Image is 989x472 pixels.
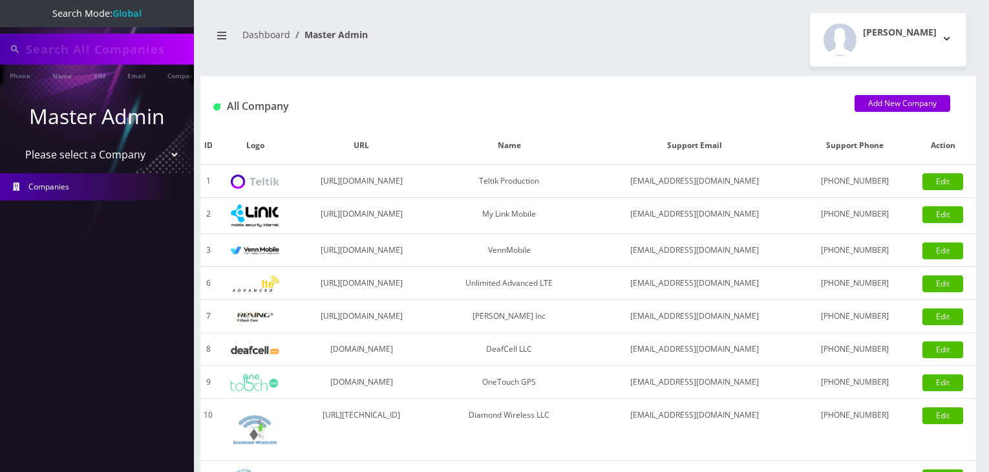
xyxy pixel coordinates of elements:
td: 6 [200,267,216,300]
td: [EMAIL_ADDRESS][DOMAIN_NAME] [590,267,800,300]
td: OneTouch GPS [429,366,590,399]
img: Unlimited Advanced LTE [231,276,279,292]
a: Phone [3,65,37,85]
td: 7 [200,300,216,333]
td: [PHONE_NUMBER] [800,399,910,461]
td: [EMAIL_ADDRESS][DOMAIN_NAME] [590,399,800,461]
strong: Global [112,7,142,19]
th: Logo [216,127,295,165]
td: [PHONE_NUMBER] [800,300,910,333]
img: All Company [213,103,220,111]
td: [URL][DOMAIN_NAME] [295,234,429,267]
td: [EMAIL_ADDRESS][DOMAIN_NAME] [590,366,800,399]
a: Company [161,65,204,85]
td: DeafCell LLC [429,333,590,366]
td: [URL][DOMAIN_NAME] [295,198,429,234]
td: 1 [200,165,216,198]
th: URL [295,127,429,165]
td: [URL][DOMAIN_NAME] [295,267,429,300]
td: 10 [200,399,216,461]
a: SIM [87,65,112,85]
td: [DOMAIN_NAME] [295,333,429,366]
td: My Link Mobile [429,198,590,234]
td: 2 [200,198,216,234]
a: Edit [922,374,963,391]
td: [URL][DOMAIN_NAME] [295,300,429,333]
img: Rexing Inc [231,311,279,323]
a: Edit [922,308,963,325]
span: Search Mode: [52,7,142,19]
td: Unlimited Advanced LTE [429,267,590,300]
input: Search All Companies [26,37,191,61]
td: [PHONE_NUMBER] [800,165,910,198]
th: Support Email [590,127,800,165]
td: 9 [200,366,216,399]
td: 8 [200,333,216,366]
a: Edit [922,275,963,292]
h1: All Company [213,100,835,113]
td: [URL][DOMAIN_NAME] [295,165,429,198]
td: [URL][TECHNICAL_ID] [295,399,429,461]
th: Support Phone [800,127,910,165]
a: Edit [922,407,963,424]
td: Diamond Wireless LLC [429,399,590,461]
img: OneTouch GPS [231,374,279,391]
img: Teltik Production [231,175,279,189]
th: Action [909,127,976,165]
td: [DOMAIN_NAME] [295,366,429,399]
a: Email [121,65,152,85]
h2: [PERSON_NAME] [863,27,937,38]
td: [EMAIL_ADDRESS][DOMAIN_NAME] [590,198,800,234]
td: [PERSON_NAME] Inc [429,300,590,333]
td: [PHONE_NUMBER] [800,333,910,366]
li: Master Admin [290,28,368,41]
td: [PHONE_NUMBER] [800,366,910,399]
span: Companies [28,181,69,192]
a: Name [46,65,78,85]
button: [PERSON_NAME] [810,13,966,67]
td: [PHONE_NUMBER] [800,234,910,267]
td: [EMAIL_ADDRESS][DOMAIN_NAME] [590,333,800,366]
a: Add New Company [855,95,950,112]
td: VennMobile [429,234,590,267]
td: [EMAIL_ADDRESS][DOMAIN_NAME] [590,300,800,333]
a: Dashboard [242,28,290,41]
td: 3 [200,234,216,267]
th: ID [200,127,216,165]
img: Diamond Wireless LLC [231,405,279,454]
nav: breadcrumb [210,21,579,58]
img: DeafCell LLC [231,346,279,354]
a: Edit [922,206,963,223]
a: Edit [922,341,963,358]
td: [EMAIL_ADDRESS][DOMAIN_NAME] [590,234,800,267]
a: Edit [922,173,963,190]
a: Edit [922,242,963,259]
td: [PHONE_NUMBER] [800,198,910,234]
td: Teltik Production [429,165,590,198]
td: [EMAIL_ADDRESS][DOMAIN_NAME] [590,165,800,198]
img: VennMobile [231,246,279,255]
td: [PHONE_NUMBER] [800,267,910,300]
img: My Link Mobile [231,204,279,227]
th: Name [429,127,590,165]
